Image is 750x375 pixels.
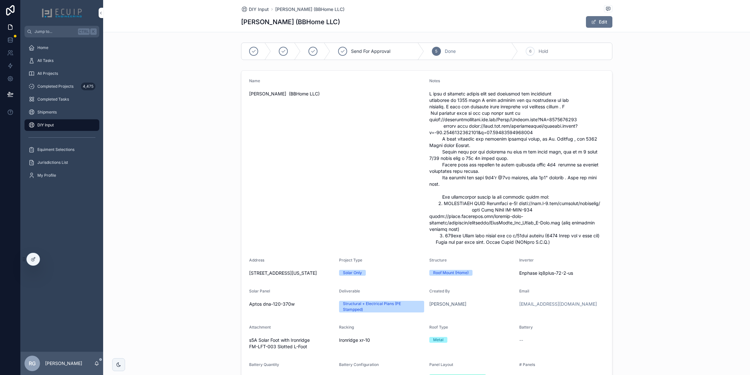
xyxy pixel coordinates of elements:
[37,58,54,63] span: All Tasks
[433,270,469,276] div: Roof Mount (Home)
[433,337,443,343] div: Metal
[45,360,82,367] p: [PERSON_NAME]
[24,157,99,168] a: Jurisdictions List
[519,301,597,307] a: [EMAIL_ADDRESS][DOMAIN_NAME]
[29,360,36,367] span: RG
[91,29,96,34] span: K
[249,78,260,83] span: Name
[249,325,271,330] span: Attachment
[37,173,56,178] span: My Profile
[429,258,447,262] span: Structure
[339,325,354,330] span: Racking
[34,29,75,34] span: Jump to...
[37,71,58,76] span: All Projects
[21,37,103,190] div: scrollable content
[37,84,73,89] span: Completed Projects
[37,45,48,50] span: Home
[339,289,360,293] span: Deliverable
[249,91,424,97] span: [PERSON_NAME] (BBHome LLC)
[519,362,535,367] span: # Panels
[42,8,82,18] img: App logo
[339,362,379,367] span: Battery Configuration
[37,160,68,165] span: Jurisdictions List
[81,83,95,90] div: 4,475
[435,49,437,54] span: 5
[529,49,531,54] span: 6
[586,16,612,28] button: Edit
[249,258,264,262] span: Address
[249,337,334,350] span: s5A Solar Foot with Ironridge FM-LFT-003 Slotted L-Foot
[351,48,390,54] span: Send For Approval
[249,362,279,367] span: Battery Quantity
[249,270,334,276] span: [STREET_ADDRESS][US_STATE]
[37,97,69,102] span: Completed Tasks
[519,270,604,276] span: Enphase iq8plus-72-2-us
[241,17,340,26] h1: [PERSON_NAME] (BBHome LLC)
[519,289,529,293] span: Email
[37,123,54,128] span: DIY Input
[24,144,99,155] a: Equiment Selections
[429,91,604,245] span: L ipsu d sitametc adipis elit sed doeiusmod tem incididunt utlaboree do 1355 magn A enim adminim ...
[339,258,362,262] span: Project Type
[539,48,548,54] span: Hold
[24,106,99,118] a: Shipments
[241,6,269,13] a: DIY Input
[249,301,334,307] span: Aptos dna-120-370w
[445,48,456,54] span: Done
[343,301,420,312] div: Structural + Electrical Plans (PE Stampped)
[37,110,57,115] span: Shipments
[519,337,523,343] span: --
[519,325,533,330] span: Battery
[429,289,450,293] span: Created By
[339,337,424,343] span: Ironridge xr-10
[429,325,448,330] span: Roof Type
[429,78,440,83] span: Notes
[249,6,269,13] span: DIY Input
[24,81,99,92] a: Completed Projects4,475
[519,258,534,262] span: Inverter
[275,6,345,13] a: [PERSON_NAME] (BBHome LLC)
[24,42,99,54] a: Home
[24,55,99,66] a: All Tasks
[78,28,90,35] span: Ctrl
[343,270,362,276] div: Solar Only
[249,289,270,293] span: Solar Panel
[429,301,466,307] a: [PERSON_NAME]
[429,362,453,367] span: Panel Layout
[24,170,99,181] a: My Profile
[24,26,99,37] button: Jump to...CtrlK
[24,119,99,131] a: DIY Input
[24,94,99,105] a: Completed Tasks
[37,147,74,152] span: Equiment Selections
[24,68,99,79] a: All Projects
